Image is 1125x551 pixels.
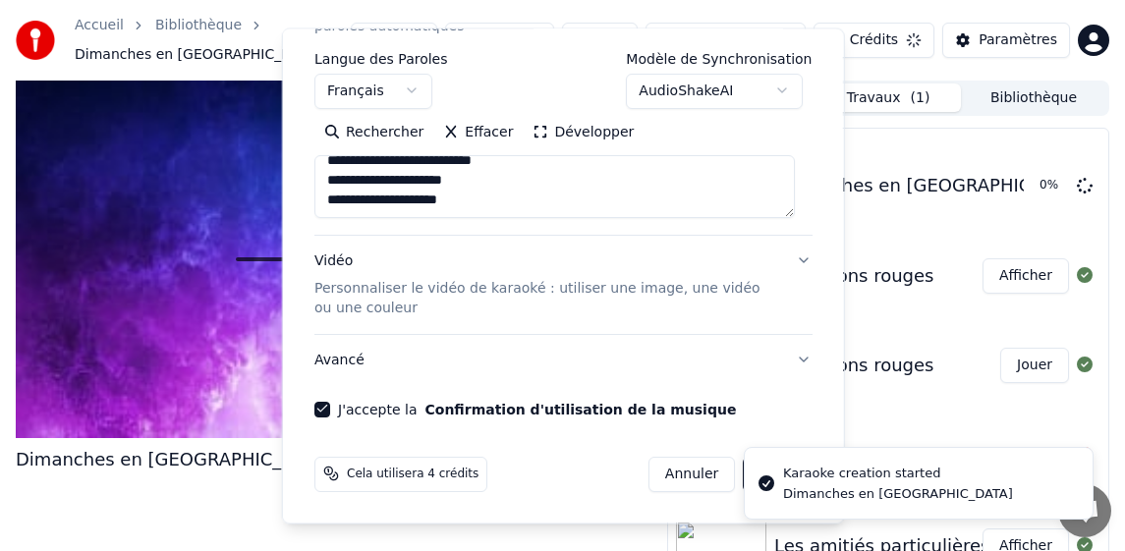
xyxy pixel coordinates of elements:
div: Vidéo [313,250,780,317]
button: Effacer [433,116,523,147]
p: Personnaliser le vidéo de karaoké : utiliser une image, une vidéo ou une couleur [313,278,780,317]
span: Cela utilisera 4 crédits [346,466,478,481]
label: Langue des Paroles [313,51,447,65]
button: Rechercher [313,116,432,147]
button: Créer [743,456,812,491]
button: Développer [523,116,644,147]
label: Modèle de Synchronisation [626,51,812,65]
label: J'accepte la [337,402,735,415]
button: J'accepte la [424,402,736,415]
button: VidéoPersonnaliser le vidéo de karaoké : utiliser une image, une vidéo ou une couleur [313,235,812,333]
button: Avancé [313,334,812,385]
div: ParolesAjoutez des paroles de chansons ou sélectionnez un modèle de paroles automatiques [313,51,812,234]
button: Annuler [647,456,734,491]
